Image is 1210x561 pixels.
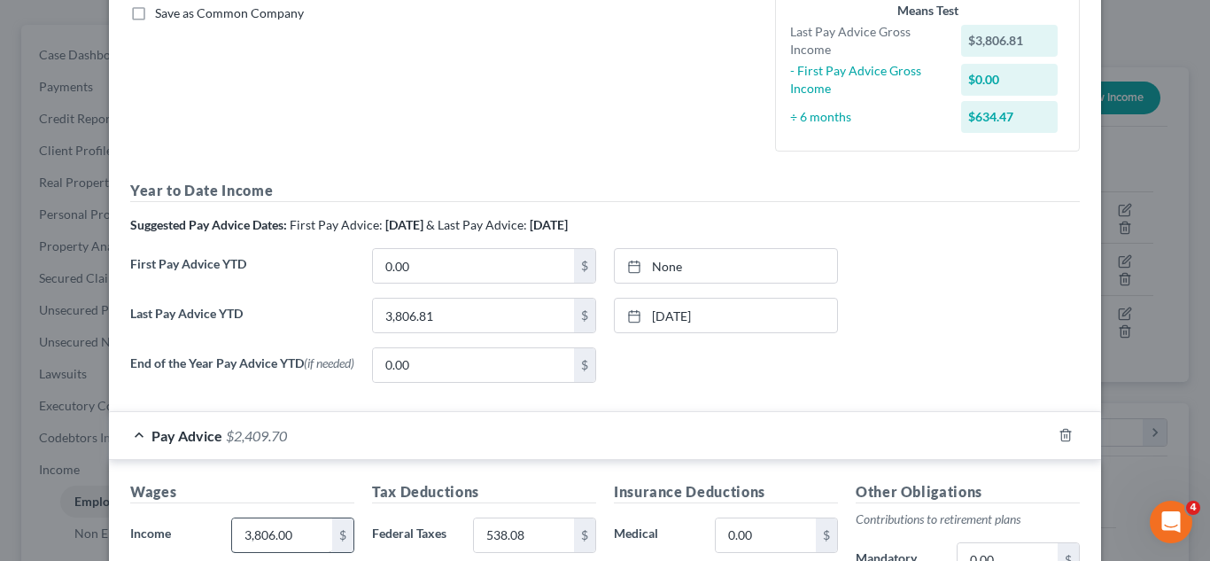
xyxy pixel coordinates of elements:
[86,22,121,40] p: Active
[116,326,340,365] div: I download and e-file with court
[961,25,1059,57] div: $3,806.81
[155,5,304,20] span: Save as Common Company
[373,249,574,283] input: 0.00
[78,279,326,314] div: Check marks are not the issue. It is fone size
[574,249,595,283] div: $
[781,23,952,58] div: Last Pay Advice Gross Income
[332,518,353,552] div: $
[130,180,1080,202] h5: Year to Date Income
[14,367,340,420] div: Morgan says…
[615,299,837,332] a: [DATE]
[790,2,1065,19] div: Means Test
[304,355,354,370] span: (if needed)
[27,425,42,440] button: Emoji picker
[226,427,287,444] span: $2,409.70
[232,518,332,552] input: 0.00
[50,10,79,38] img: Profile image for Lindsey
[781,108,952,126] div: ÷ 6 months
[290,217,383,232] span: First Pay Advice:
[121,347,363,397] label: End of the Year Pay Advice YTD
[426,217,527,232] span: & Last Pay Advice:
[1150,501,1192,543] iframe: Intercom live chat
[14,326,340,367] div: Morgan says…
[961,64,1059,96] div: $0.00
[856,481,1080,503] h5: Other Obligations
[816,518,837,552] div: $
[311,7,343,39] div: Close
[64,269,340,324] div: Check marks are not the issue. It is fone size
[615,249,837,283] a: None
[781,62,952,97] div: - First Pay Advice Gross Income
[134,378,326,395] div: And view through Google drive
[716,518,816,552] input: 0.00
[130,337,326,355] div: I download and e-file with court
[112,425,127,440] button: Start recording
[373,348,574,382] input: 0.00
[1186,501,1200,515] span: 4
[574,348,595,382] div: $
[373,299,574,332] input: 0.00
[12,7,45,41] button: go back
[56,425,70,440] button: Gif picker
[961,101,1059,133] div: $634.47
[605,518,706,553] label: Medical
[130,481,354,503] h5: Wages
[614,481,838,503] h5: Insurance Deductions
[121,298,363,347] label: Last Pay Advice YTD
[385,217,423,232] strong: [DATE]
[474,518,574,552] input: 0.00
[120,367,340,406] div: And view through Google drive
[130,526,171,541] span: Income
[574,518,595,552] div: $
[15,388,339,418] textarea: Message…
[277,7,311,41] button: Home
[151,427,222,444] span: Pay Advice
[372,481,596,503] h5: Tax Deductions
[121,248,363,298] label: First Pay Advice YTD
[14,269,340,326] div: Morgan says…
[304,418,332,447] button: Send a message…
[130,217,287,232] strong: Suggested Pay Advice Dates:
[363,518,464,553] label: Federal Taxes
[530,217,568,232] strong: [DATE]
[86,9,201,22] h1: [PERSON_NAME]
[574,299,595,332] div: $
[84,425,98,440] button: Upload attachment
[856,510,1080,528] p: Contributions to retirement plans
